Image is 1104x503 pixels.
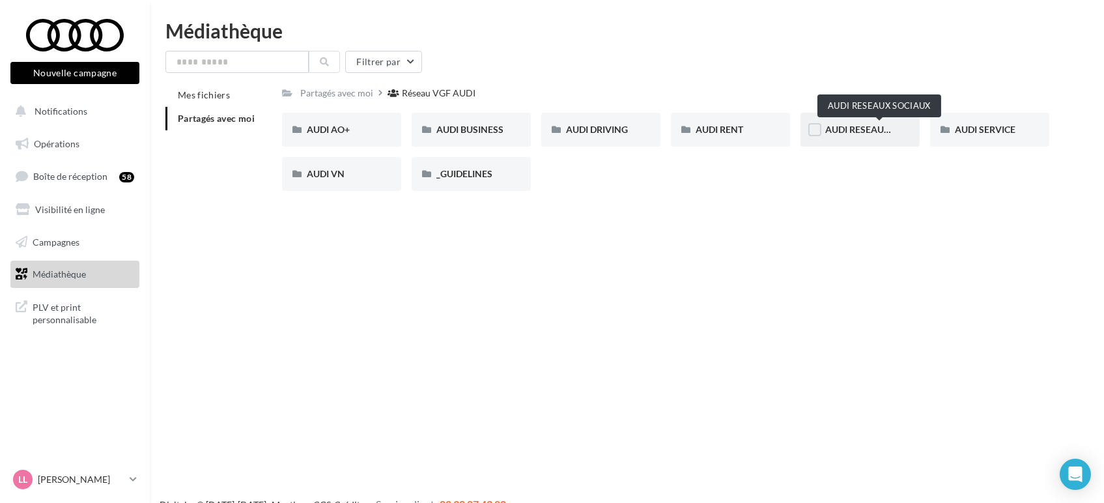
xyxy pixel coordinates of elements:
[35,204,105,215] span: Visibilité en ligne
[955,124,1015,135] span: AUDI SERVICE
[33,171,107,182] span: Boîte de réception
[33,298,134,326] span: PLV et print personnalisable
[307,168,345,179] span: AUDI VN
[402,87,475,100] div: Réseau VGF AUDI
[8,162,142,190] a: Boîte de réception58
[345,51,422,73] button: Filtrer par
[33,268,86,280] span: Médiathèque
[8,98,137,125] button: Notifications
[119,172,134,182] div: 58
[178,113,255,124] span: Partagés avec moi
[10,62,139,84] button: Nouvelle campagne
[8,196,142,223] a: Visibilité en ligne
[165,21,1088,40] div: Médiathèque
[1060,459,1091,490] div: Open Intercom Messenger
[178,89,230,100] span: Mes fichiers
[8,293,142,332] a: PLV et print personnalisable
[10,467,139,492] a: LL [PERSON_NAME]
[566,124,628,135] span: AUDI DRIVING
[8,229,142,256] a: Campagnes
[8,130,142,158] a: Opérations
[436,168,492,179] span: _GUIDELINES
[38,473,124,486] p: [PERSON_NAME]
[817,94,941,117] div: AUDI RESEAUX SOCIAUX
[307,124,350,135] span: AUDI AO+
[436,124,503,135] span: AUDI BUSINESS
[825,124,933,135] span: AUDI RESEAUX SOCIAUX
[18,473,27,486] span: LL
[8,261,142,288] a: Médiathèque
[34,138,79,149] span: Opérations
[696,124,743,135] span: AUDI RENT
[35,106,87,117] span: Notifications
[300,87,373,100] div: Partagés avec moi
[33,236,79,247] span: Campagnes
